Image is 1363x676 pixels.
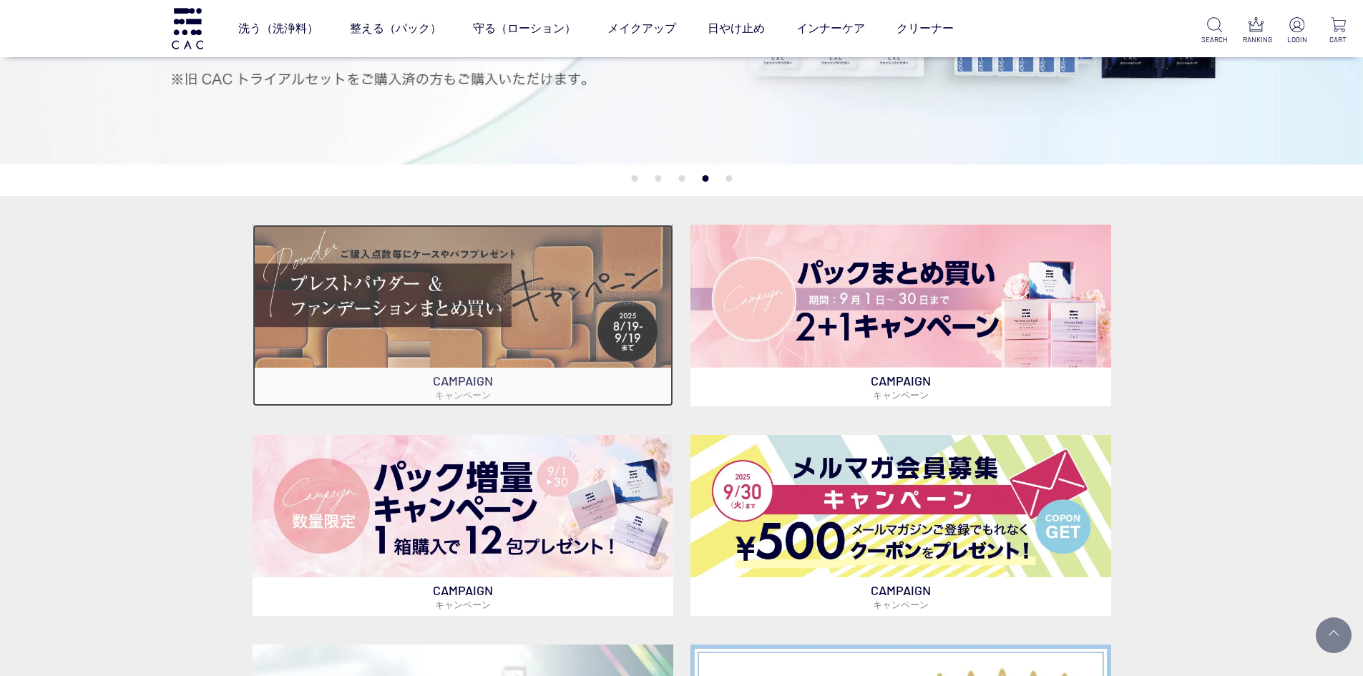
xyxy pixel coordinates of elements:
span: キャンペーン [873,389,929,401]
button: 4 of 5 [702,175,708,182]
span: キャンペーン [873,599,929,610]
img: パック増量キャンペーン [253,435,673,577]
a: クリーナー [897,9,954,49]
button: 2 of 5 [655,175,661,182]
img: メルマガ会員募集 [690,435,1111,577]
a: 日やけ止め [708,9,765,49]
p: RANKING [1243,34,1269,45]
span: キャンペーン [435,389,491,401]
p: CAMPAIGN [690,577,1111,616]
a: 洗う（洗浄料） [238,9,318,49]
button: 1 of 5 [631,175,637,182]
a: ベースメイクキャンペーン ベースメイクキャンペーン CAMPAIGNキャンペーン [253,225,673,406]
a: 守る（ローション） [473,9,576,49]
a: メイクアップ [607,9,676,49]
img: パックキャンペーン2+1 [690,225,1111,367]
a: CART [1325,17,1352,45]
a: メルマガ会員募集 メルマガ会員募集 CAMPAIGNキャンペーン [690,435,1111,616]
button: 5 of 5 [726,175,732,182]
img: logo [170,8,205,49]
a: パック増量キャンペーン パック増量キャンペーン CAMPAIGNキャンペーン [253,435,673,616]
span: キャンペーン [435,599,491,610]
p: CART [1325,34,1352,45]
p: CAMPAIGN [253,577,673,616]
a: 整える（パック） [350,9,441,49]
a: LOGIN [1284,17,1310,45]
a: インナーケア [796,9,865,49]
button: 3 of 5 [678,175,685,182]
img: ベースメイクキャンペーン [253,225,673,367]
a: SEARCH [1201,17,1228,45]
a: パックキャンペーン2+1 パックキャンペーン2+1 CAMPAIGNキャンペーン [690,225,1111,406]
a: RANKING [1243,17,1269,45]
p: CAMPAIGN [253,368,673,406]
p: LOGIN [1284,34,1310,45]
p: SEARCH [1201,34,1228,45]
p: CAMPAIGN [690,368,1111,406]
